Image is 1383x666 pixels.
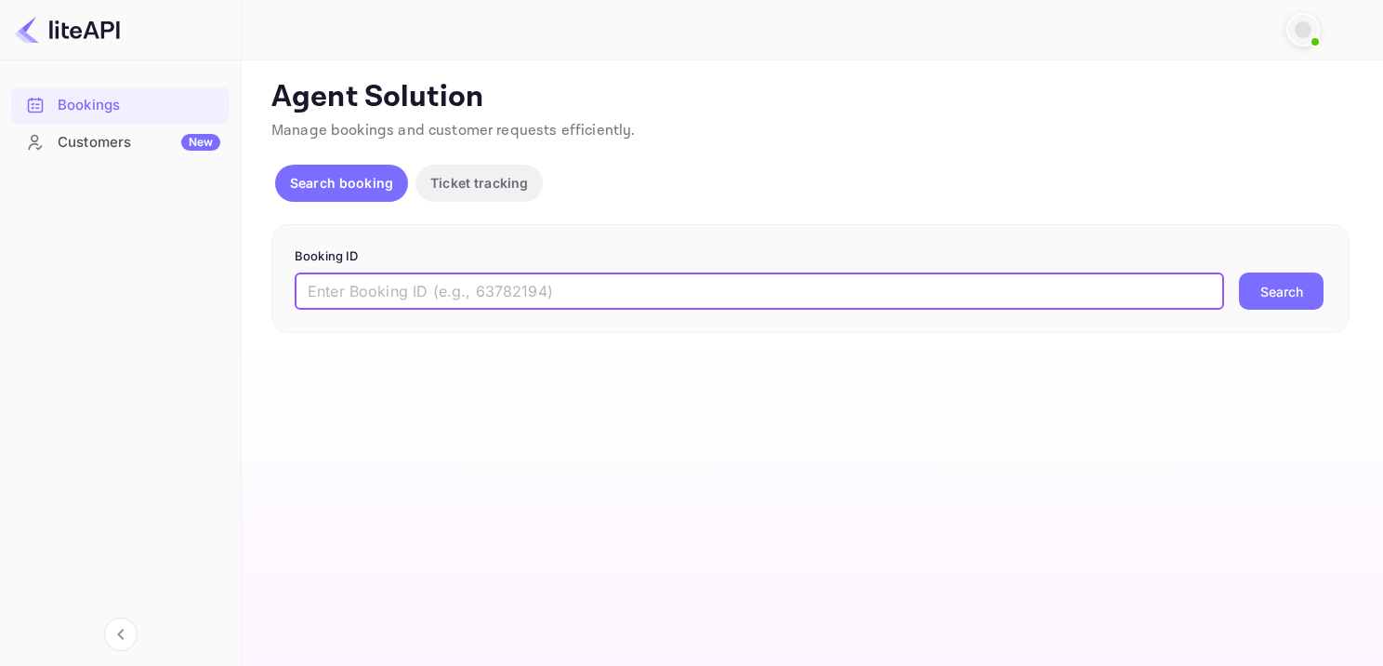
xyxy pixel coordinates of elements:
[104,618,138,651] button: Collapse navigation
[11,125,230,159] a: CustomersNew
[58,95,220,116] div: Bookings
[11,87,230,124] div: Bookings
[295,247,1326,266] p: Booking ID
[11,87,230,122] a: Bookings
[290,173,393,193] p: Search booking
[181,134,220,151] div: New
[15,15,120,45] img: LiteAPI logo
[1239,273,1324,310] button: Search
[271,79,1350,116] p: Agent Solution
[58,132,220,153] div: Customers
[295,273,1224,310] input: Enter Booking ID (e.g., 63782194)
[271,121,636,140] span: Manage bookings and customer requests efficiently.
[430,173,528,193] p: Ticket tracking
[11,125,230,161] div: CustomersNew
